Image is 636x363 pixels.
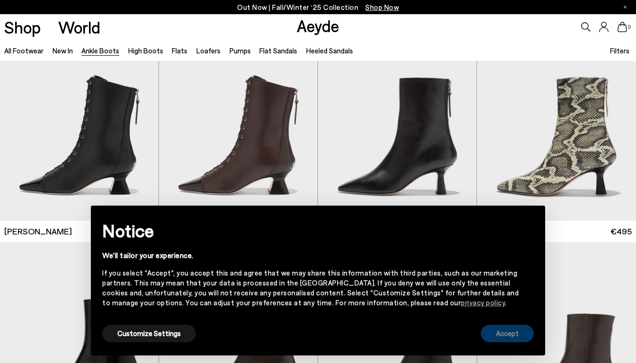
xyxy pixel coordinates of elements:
[102,251,519,260] div: We'll tailor your experience.
[81,46,119,55] a: Ankle Boots
[318,21,477,220] div: 1 / 6
[4,225,72,237] span: [PERSON_NAME]
[128,46,163,55] a: High Boots
[53,46,73,55] a: New In
[259,46,297,55] a: Flat Sandals
[237,1,399,13] p: Out Now | Fall/Winter ‘25 Collection
[102,325,196,342] button: Customize Settings
[318,21,477,220] img: Elina Ankle Boots
[306,46,353,55] a: Heeled Sandals
[627,25,632,30] span: 0
[477,21,636,220] a: Next slide Previous slide
[102,268,519,308] div: If you select "Accept", you accept this and agree that we may share this information with third p...
[4,46,44,55] a: All Footwear
[102,218,519,243] h2: Notice
[618,22,627,32] a: 0
[172,46,187,55] a: Flats
[461,298,505,307] a: privacy policy
[477,21,636,220] img: Elina Ankle Boots
[230,46,251,55] a: Pumps
[481,325,534,342] button: Accept
[196,46,221,55] a: Loafers
[477,221,636,242] a: Elina €495
[610,46,629,55] span: Filters
[159,21,318,220] img: Gwen Lace-Up Boots
[318,21,477,220] a: Next slide Previous slide
[4,19,41,35] a: Shop
[477,21,636,220] div: 1 / 6
[365,3,399,11] span: Navigate to /collections/new-in
[297,16,339,35] a: Aeyde
[519,208,541,231] button: Close this notice
[58,19,100,35] a: World
[527,213,533,226] span: ×
[610,225,632,237] span: €495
